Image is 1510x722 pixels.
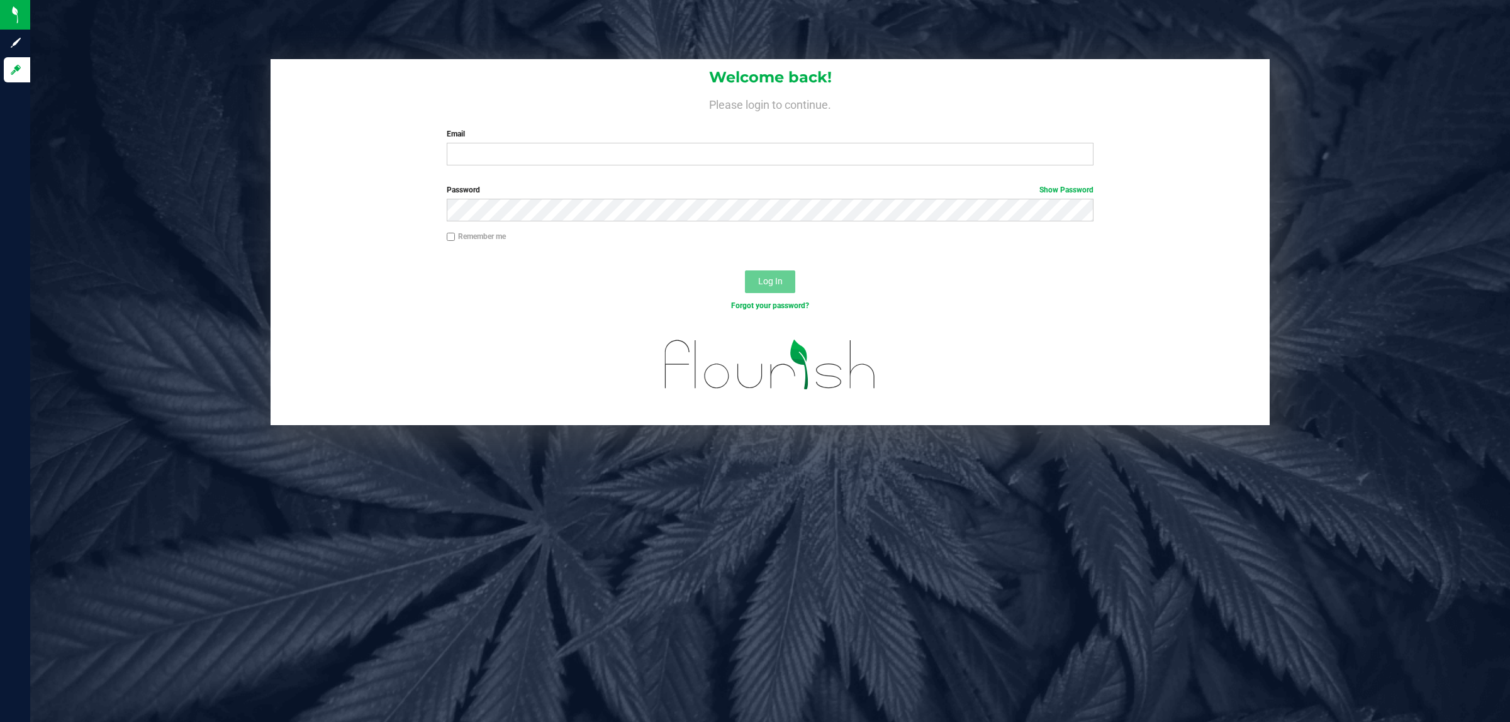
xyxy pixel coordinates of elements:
a: Forgot your password? [731,301,809,310]
label: Remember me [447,231,506,242]
h1: Welcome back! [271,69,1270,86]
input: Remember me [447,233,456,242]
span: Password [447,186,480,194]
inline-svg: Log in [9,64,22,76]
a: Show Password [1039,186,1093,194]
span: Log In [758,276,783,286]
inline-svg: Sign up [9,36,22,49]
button: Log In [745,270,795,293]
label: Email [447,128,1094,140]
img: flourish_logo.svg [646,325,895,405]
h4: Please login to continue. [271,96,1270,111]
